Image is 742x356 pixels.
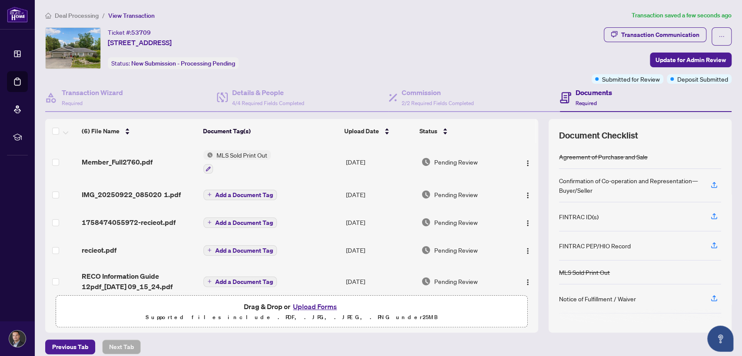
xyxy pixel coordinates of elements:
[421,190,431,199] img: Document Status
[559,152,648,162] div: Agreement of Purchase and Sale
[207,248,212,252] span: plus
[290,301,339,312] button: Upload Forms
[56,296,527,328] span: Drag & Drop orUpload FormsSupported files include .PDF, .JPG, .JPEG, .PNG under25MB
[244,301,339,312] span: Drag & Drop or
[559,241,631,251] div: FINTRAC PEP/HIO Record
[55,12,99,20] span: Deal Processing
[416,119,510,143] th: Status
[402,100,474,106] span: 2/2 Required Fields Completed
[108,57,239,69] div: Status:
[82,126,120,136] span: (6) File Name
[62,100,83,106] span: Required
[434,245,478,255] span: Pending Review
[343,264,418,299] td: [DATE]
[576,87,612,98] h4: Documents
[203,218,277,228] button: Add a Document Tag
[203,245,277,256] button: Add a Document Tag
[434,157,478,167] span: Pending Review
[203,150,271,174] button: Status IconMLS Sold Print Out
[576,100,596,106] span: Required
[232,87,304,98] h4: Details & People
[108,27,151,37] div: Ticket #:
[521,243,535,257] button: Logo
[402,87,474,98] h4: Commission
[524,192,531,199] img: Logo
[82,271,196,292] span: RECO Information Guide 12pdf_[DATE] 09_15_24.pdf
[677,74,728,84] span: Deposit Submitted
[343,236,418,264] td: [DATE]
[203,276,277,287] button: Add a Document Tag
[46,28,100,69] img: IMG-S12393326_1.jpg
[344,126,379,136] span: Upload Date
[621,28,699,42] div: Transaction Communication
[45,13,51,19] span: home
[200,119,341,143] th: Document Tag(s)
[524,247,531,254] img: Logo
[82,189,181,200] span: IMG_20250922_085020 1.pdf
[707,326,733,352] button: Open asap
[207,220,212,224] span: plus
[524,220,531,227] img: Logo
[82,217,176,227] span: 1758474055972-recieot.pdf
[421,277,431,286] img: Document Status
[207,192,212,197] span: plus
[215,279,273,285] span: Add a Document Tag
[102,10,105,20] li: /
[521,155,535,169] button: Logo
[108,12,155,20] span: View Transaction
[343,143,418,181] td: [DATE]
[421,218,431,227] img: Document Status
[9,330,26,347] img: Profile Icon
[45,340,95,354] button: Previous Tab
[559,176,700,195] div: Confirmation of Co-operation and Representation—Buyer/Seller
[559,129,638,142] span: Document Checklist
[52,340,88,354] span: Previous Tab
[559,212,599,221] div: FINTRAC ID(s)
[343,208,418,236] td: [DATE]
[434,190,478,199] span: Pending Review
[434,277,478,286] span: Pending Review
[602,74,660,84] span: Submitted for Review
[108,37,172,48] span: [STREET_ADDRESS]
[62,87,123,98] h4: Transaction Wizard
[203,189,277,200] button: Add a Document Tag
[7,7,28,23] img: logo
[521,274,535,288] button: Logo
[232,100,304,106] span: 4/4 Required Fields Completed
[521,215,535,229] button: Logo
[213,150,271,160] span: MLS Sold Print Out
[655,53,726,67] span: Update for Admin Review
[604,27,706,42] button: Transaction Communication
[203,150,213,160] img: Status Icon
[131,29,151,36] span: 53709
[419,126,437,136] span: Status
[102,340,141,354] button: Next Tab
[421,245,431,255] img: Document Status
[632,10,732,20] article: Transaction saved a few seconds ago
[215,247,273,254] span: Add a Document Tag
[719,33,725,40] span: ellipsis
[524,160,531,167] img: Logo
[524,279,531,286] img: Logo
[434,218,478,227] span: Pending Review
[650,53,732,67] button: Update for Admin Review
[559,267,610,277] div: MLS Sold Print Out
[421,157,431,167] img: Document Status
[521,188,535,201] button: Logo
[131,59,235,67] span: New Submission - Processing Pending
[215,192,273,198] span: Add a Document Tag
[82,245,116,255] span: recieot.pdf
[207,279,212,283] span: plus
[215,220,273,226] span: Add a Document Tag
[203,277,277,287] button: Add a Document Tag
[78,119,200,143] th: (6) File Name
[203,190,277,200] button: Add a Document Tag
[82,157,153,167] span: Member_Full2760.pdf
[559,294,636,303] div: Notice of Fulfillment / Waiver
[203,217,277,228] button: Add a Document Tag
[61,312,522,323] p: Supported files include .PDF, .JPG, .JPEG, .PNG under 25 MB
[343,181,418,208] td: [DATE]
[341,119,416,143] th: Upload Date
